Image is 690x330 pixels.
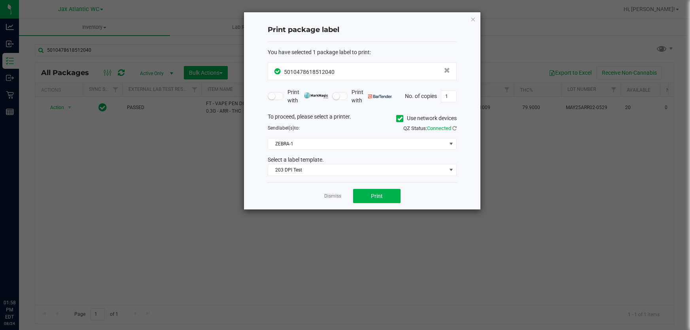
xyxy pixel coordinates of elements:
[284,69,335,75] span: 5010478618512040
[268,138,446,149] span: ZEBRA-1
[427,125,451,131] span: Connected
[396,114,457,123] label: Use network devices
[268,48,457,57] div: :
[368,94,392,98] img: bartender.png
[287,88,328,105] span: Print with
[268,25,457,35] h4: Print package label
[8,267,32,290] iframe: Resource center
[304,92,328,98] img: mark_magic_cybra.png
[352,88,392,105] span: Print with
[324,193,341,200] a: Dismiss
[403,125,457,131] span: QZ Status:
[262,113,463,124] div: To proceed, please select a printer.
[278,125,294,131] span: label(s)
[353,189,401,203] button: Print
[262,156,463,164] div: Select a label template.
[405,92,437,99] span: No. of copies
[268,125,300,131] span: Send to:
[274,67,282,75] span: In Sync
[268,164,446,175] span: 203 DPI Test
[371,193,383,199] span: Print
[268,49,370,55] span: You have selected 1 package label to print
